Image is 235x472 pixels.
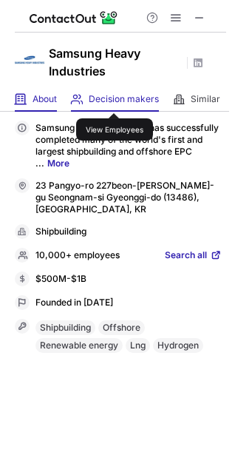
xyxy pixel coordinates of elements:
div: Founded in [DATE] [35,297,222,310]
div: 23 Pangyo-ro 227beon-[PERSON_NAME]-gu Seongnam-si Gyeonggi-do (13486), [GEOGRAPHIC_DATA], KR [35,180,222,215]
div: Renewable energy [35,338,123,353]
span: Search all [165,249,207,263]
div: $500M-$1B [35,273,222,286]
h1: Samsung Heavy Industries [49,44,182,80]
span: Decision makers [89,93,159,105]
a: Search all [165,249,222,263]
p: Samsung Heavy Industries has successfully completed many of the world's first and largest shipbui... [35,122,222,169]
span: Similar [191,93,220,105]
a: More [47,158,69,169]
p: 10,000+ employees [35,249,120,263]
div: Lng [126,338,150,353]
span: About [33,93,57,105]
img: ContactOut v5.3.10 [30,9,118,27]
div: Shipbuilding [35,226,222,239]
div: Offshore [98,320,145,335]
img: 90dd8d9a8229ee76977986f5bcfc92b4 [15,45,44,75]
div: Hydrogen [153,338,203,353]
div: Shipbuilding [35,320,95,335]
